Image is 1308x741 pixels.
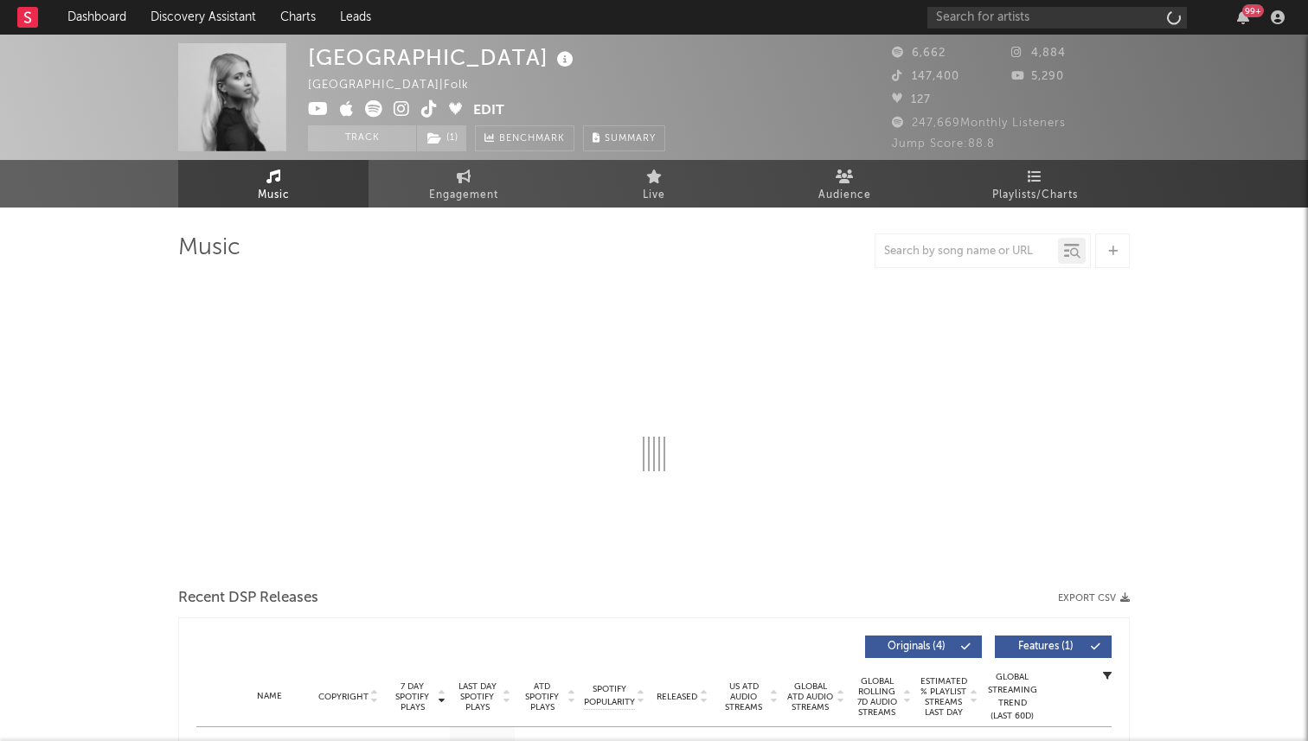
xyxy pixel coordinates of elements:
[749,160,939,208] a: Audience
[720,681,767,712] span: US ATD Audio Streams
[605,134,656,144] span: Summary
[308,75,489,96] div: [GEOGRAPHIC_DATA] | Folk
[1006,642,1086,652] span: Features ( 1 )
[853,676,901,718] span: Global Rolling 7D Audio Streams
[584,683,635,709] span: Spotify Popularity
[875,245,1058,259] input: Search by song name or URL
[389,681,435,712] span: 7 Day Spotify Plays
[939,160,1130,208] a: Playlists/Charts
[643,185,665,206] span: Live
[1237,10,1249,24] button: 99+
[583,125,665,151] button: Summary
[920,676,967,718] span: Estimated % Playlist Streams Last Day
[559,160,749,208] a: Live
[892,138,995,150] span: Jump Score: 88.8
[876,642,956,652] span: Originals ( 4 )
[892,94,931,105] span: 127
[429,185,498,206] span: Engagement
[992,185,1078,206] span: Playlists/Charts
[499,129,565,150] span: Benchmark
[1011,48,1066,59] span: 4,884
[231,690,308,703] div: Name
[892,71,959,82] span: 147,400
[986,671,1038,723] div: Global Streaming Trend (Last 60D)
[318,692,369,702] span: Copyright
[258,185,290,206] span: Music
[995,636,1112,658] button: Features(1)
[519,681,565,712] span: ATD Spotify Plays
[818,185,871,206] span: Audience
[454,681,500,712] span: Last Day Spotify Plays
[416,125,467,151] span: ( 1 )
[178,588,318,609] span: Recent DSP Releases
[1058,593,1130,604] button: Export CSV
[657,692,697,702] span: Released
[475,125,574,151] a: Benchmark
[1242,4,1264,17] div: 99 +
[369,160,559,208] a: Engagement
[308,43,578,72] div: [GEOGRAPHIC_DATA]
[1011,71,1064,82] span: 5,290
[786,681,834,712] span: Global ATD Audio Streams
[417,125,466,151] button: (1)
[473,100,504,122] button: Edit
[927,7,1187,29] input: Search for artists
[892,118,1066,129] span: 247,669 Monthly Listeners
[865,636,982,658] button: Originals(4)
[178,160,369,208] a: Music
[892,48,946,59] span: 6,662
[308,125,416,151] button: Track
